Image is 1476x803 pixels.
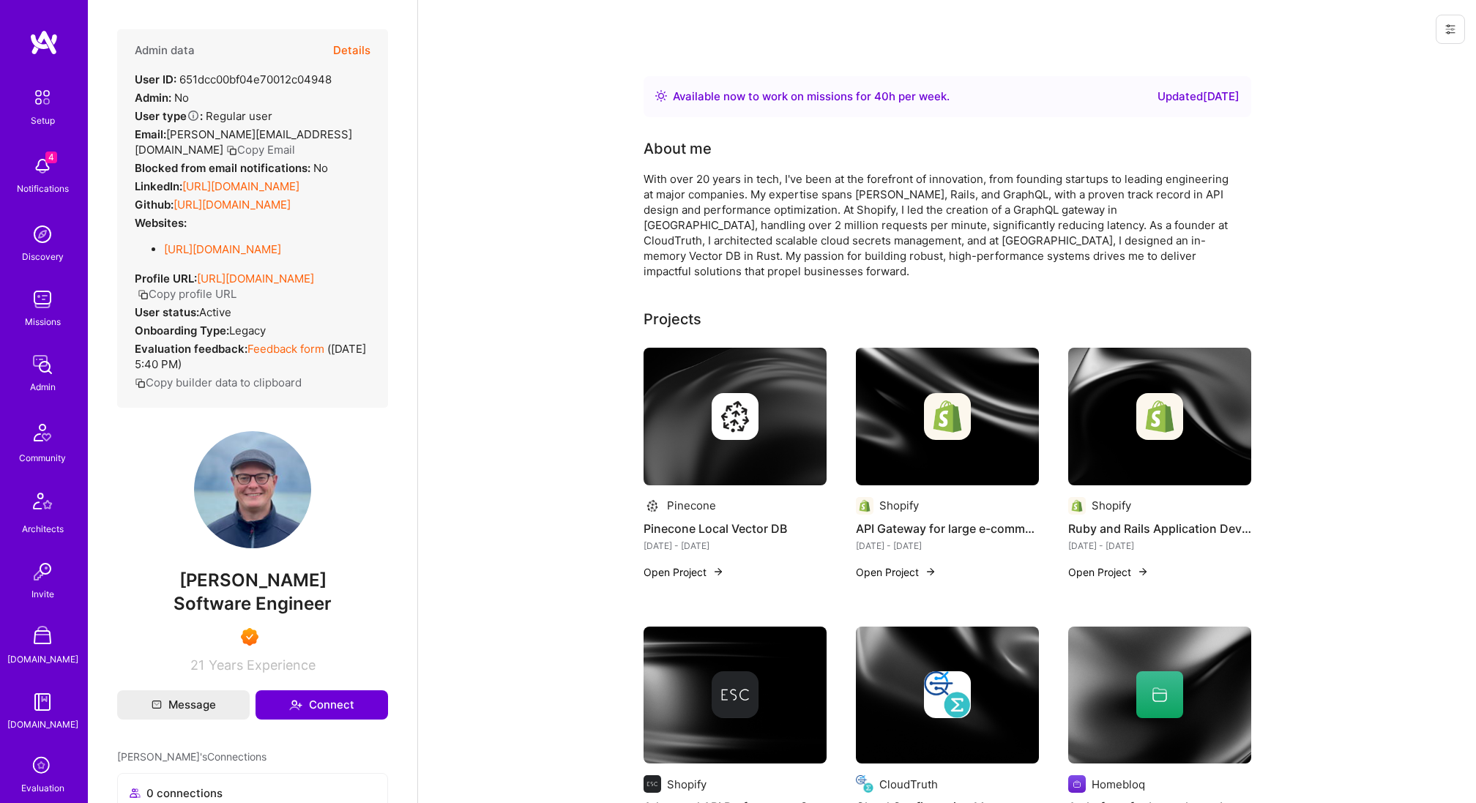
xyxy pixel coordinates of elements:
[135,72,176,86] strong: User ID:
[1068,538,1251,553] div: [DATE] - [DATE]
[45,152,57,163] span: 4
[135,324,229,337] strong: Onboarding Type:
[194,431,311,548] img: User Avatar
[29,29,59,56] img: logo
[138,286,236,302] button: Copy profile URL
[199,305,231,319] span: Active
[135,198,174,212] strong: Github:
[17,181,69,196] div: Notifications
[190,657,204,673] span: 21
[1068,775,1086,793] img: Company logo
[712,393,758,440] img: Company logo
[28,220,57,249] img: discovery
[333,29,370,72] button: Details
[164,242,281,256] a: [URL][DOMAIN_NAME]
[135,272,197,285] strong: Profile URL:
[644,348,827,485] img: cover
[22,521,64,537] div: Architects
[712,671,758,718] img: Company logo
[135,305,199,319] strong: User status:
[135,108,272,124] div: Regular user
[856,519,1039,538] h4: API Gateway for large e-commerce platform
[667,498,716,513] div: Pinecone
[135,342,247,356] strong: Evaluation feedback:
[135,127,352,157] span: [PERSON_NAME][EMAIL_ADDRESS][DOMAIN_NAME]
[924,393,971,440] img: Company logo
[856,564,936,580] button: Open Project
[28,622,57,651] img: A Store
[135,44,195,57] h4: Admin data
[174,593,332,614] span: Software Engineer
[856,538,1039,553] div: [DATE] - [DATE]
[644,138,712,160] div: About me
[256,690,388,720] button: Connect
[644,171,1229,279] div: With over 20 years in tech, I've been at the forefront of innovation, from founding startups to l...
[25,486,60,521] img: Architects
[27,82,58,113] img: setup
[1137,566,1149,578] img: arrow-right
[644,519,827,538] h4: Pinecone Local Vector DB
[117,690,250,720] button: Message
[644,497,661,515] img: Company logo
[182,179,299,193] a: [URL][DOMAIN_NAME]
[31,586,54,602] div: Invite
[856,348,1039,485] img: cover
[135,216,187,230] strong: Websites:
[226,145,237,156] i: icon Copy
[1068,497,1086,515] img: Company logo
[874,89,889,103] span: 40
[1068,519,1251,538] h4: Ruby and Rails Application Development
[25,314,61,329] div: Missions
[19,450,66,466] div: Community
[28,350,57,379] img: admin teamwork
[146,785,223,801] span: 0 connections
[644,775,661,793] img: Company logo
[117,749,266,764] span: [PERSON_NAME]'s Connections
[856,497,873,515] img: Company logo
[879,777,938,792] div: CloudTruth
[28,285,57,314] img: teamwork
[7,651,78,667] div: [DOMAIN_NAME]
[1158,88,1240,105] div: Updated [DATE]
[30,379,56,395] div: Admin
[130,788,141,799] i: icon Collaborator
[138,289,149,300] i: icon Copy
[1092,498,1131,513] div: Shopify
[135,160,328,176] div: No
[25,415,60,450] img: Community
[241,628,258,646] img: Exceptional A.Teamer
[667,777,707,792] div: Shopify
[712,566,724,578] img: arrow-right
[924,671,971,718] img: Company logo
[187,109,200,122] i: Help
[1136,393,1183,440] img: Company logo
[31,113,55,128] div: Setup
[673,88,950,105] div: Available now to work on missions for h per week .
[174,198,291,212] a: [URL][DOMAIN_NAME]
[135,109,203,123] strong: User type :
[1068,564,1149,580] button: Open Project
[117,569,388,591] span: [PERSON_NAME]
[135,127,166,141] strong: Email:
[1068,627,1251,764] img: cover
[152,700,162,710] i: icon Mail
[209,657,316,673] span: Years Experience
[644,538,827,553] div: [DATE] - [DATE]
[247,342,324,356] a: Feedback form
[29,752,56,780] i: icon SelectionTeam
[28,687,57,717] img: guide book
[135,91,171,105] strong: Admin:
[135,375,302,390] button: Copy builder data to clipboard
[879,498,919,513] div: Shopify
[1092,777,1145,792] div: Homebloq
[21,780,64,796] div: Evaluation
[135,179,182,193] strong: LinkedIn:
[7,717,78,732] div: [DOMAIN_NAME]
[197,272,314,285] a: [URL][DOMAIN_NAME]
[856,627,1039,764] img: cover
[925,566,936,578] img: arrow-right
[644,564,724,580] button: Open Project
[28,152,57,181] img: bell
[135,378,146,389] i: icon Copy
[135,161,313,175] strong: Blocked from email notifications:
